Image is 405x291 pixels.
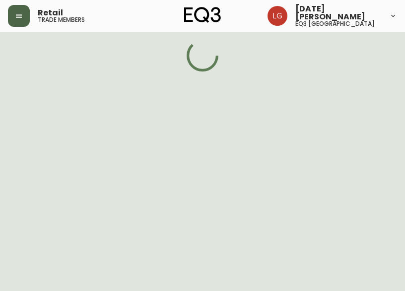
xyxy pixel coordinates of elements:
img: 2638f148bab13be18035375ceda1d187 [268,6,287,26]
h5: trade members [38,17,85,23]
h5: eq3 [GEOGRAPHIC_DATA] [295,21,375,27]
img: logo [184,7,221,23]
span: [DATE][PERSON_NAME] [295,5,381,21]
span: Retail [38,9,63,17]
